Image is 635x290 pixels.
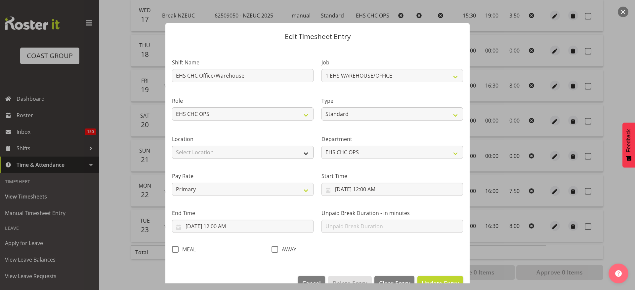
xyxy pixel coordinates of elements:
img: help-xxl-2.png [615,270,622,277]
input: Unpaid Break Duration [321,220,463,233]
label: Location [172,135,314,143]
span: AWAY [278,246,296,253]
span: MEAL [179,246,196,253]
label: Start Time [321,172,463,180]
label: Role [172,97,314,105]
span: Feedback [626,129,632,152]
label: Job [321,58,463,66]
span: Clear Entry [379,279,410,287]
input: Click to select... [321,183,463,196]
span: Cancel [302,279,321,287]
p: Edit Timesheet Entry [172,33,463,40]
button: Feedback - Show survey [622,123,635,167]
label: Department [321,135,463,143]
input: Shift Name [172,69,314,82]
span: Update Entry [422,279,459,287]
label: Unpaid Break Duration - in minutes [321,209,463,217]
label: Type [321,97,463,105]
span: Delete Entry [332,279,367,287]
label: Pay Rate [172,172,314,180]
label: Shift Name [172,58,314,66]
label: End Time [172,209,314,217]
input: Click to select... [172,220,314,233]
